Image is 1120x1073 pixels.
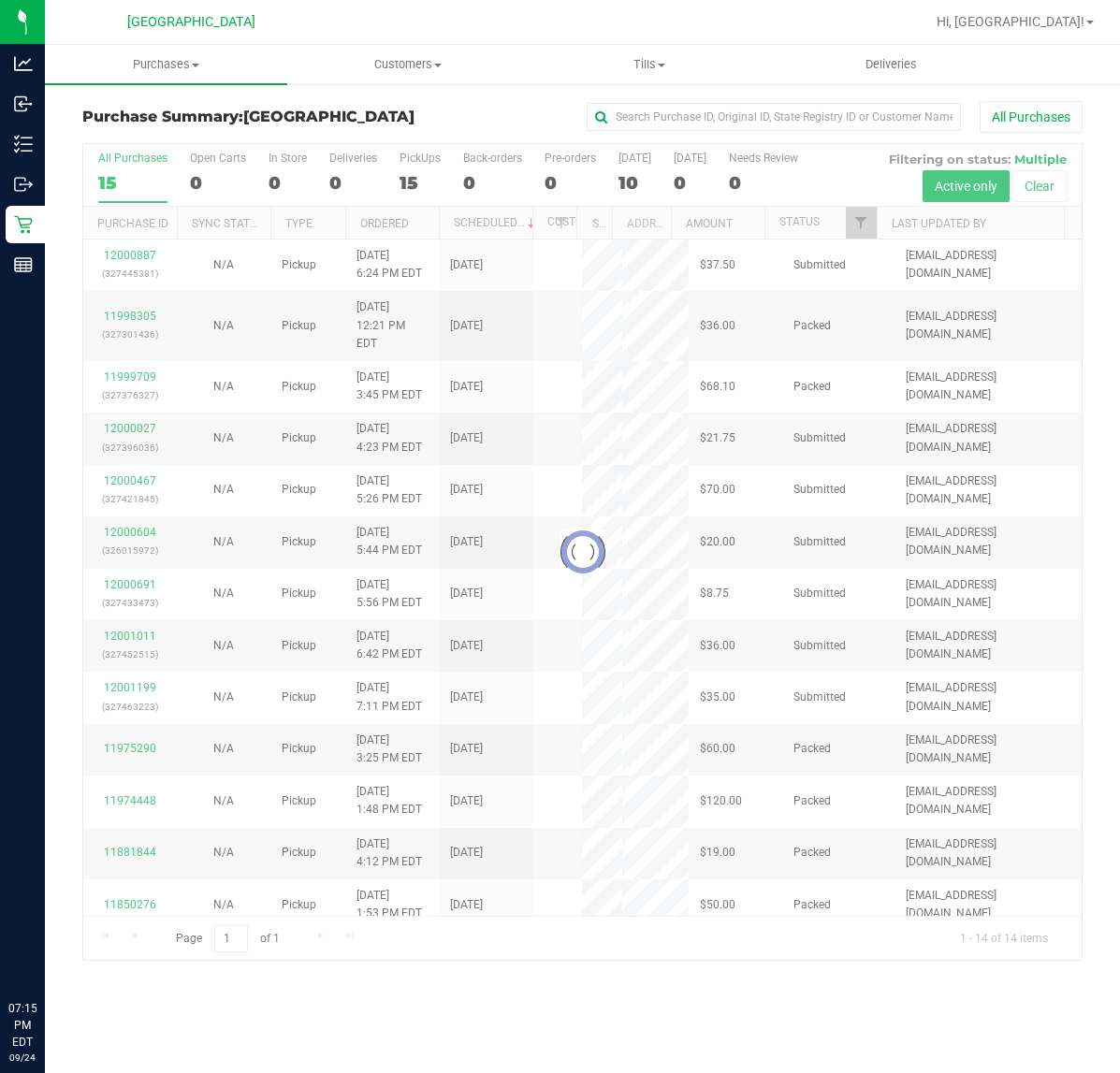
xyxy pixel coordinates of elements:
inline-svg: Analytics [14,54,33,73]
inline-svg: Inbound [14,94,33,113]
h3: Purchase Summary: [82,109,415,125]
inline-svg: Inventory [14,135,33,153]
span: Customers [288,56,529,73]
a: Deliveries [771,45,1013,84]
inline-svg: Reports [14,255,33,274]
input: Search Purchase ID, Original ID, State Registry ID or Customer Name... [587,103,961,131]
span: Hi, [GEOGRAPHIC_DATA]! [937,14,1084,29]
a: Purchases [45,45,287,84]
inline-svg: Outbound [14,175,33,194]
button: All Purchases [980,101,1083,133]
a: Tills [529,45,771,84]
span: Deliveries [840,56,942,73]
span: [GEOGRAPHIC_DATA] [243,108,415,125]
inline-svg: Retail [14,215,33,234]
p: 07:15 PM EDT [8,1000,36,1051]
span: [GEOGRAPHIC_DATA] [127,14,255,30]
span: Tills [530,56,770,73]
a: Customers [287,45,530,84]
span: Purchases [45,56,287,73]
p: 09/24 [8,1051,36,1065]
iframe: Resource center [19,923,75,979]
